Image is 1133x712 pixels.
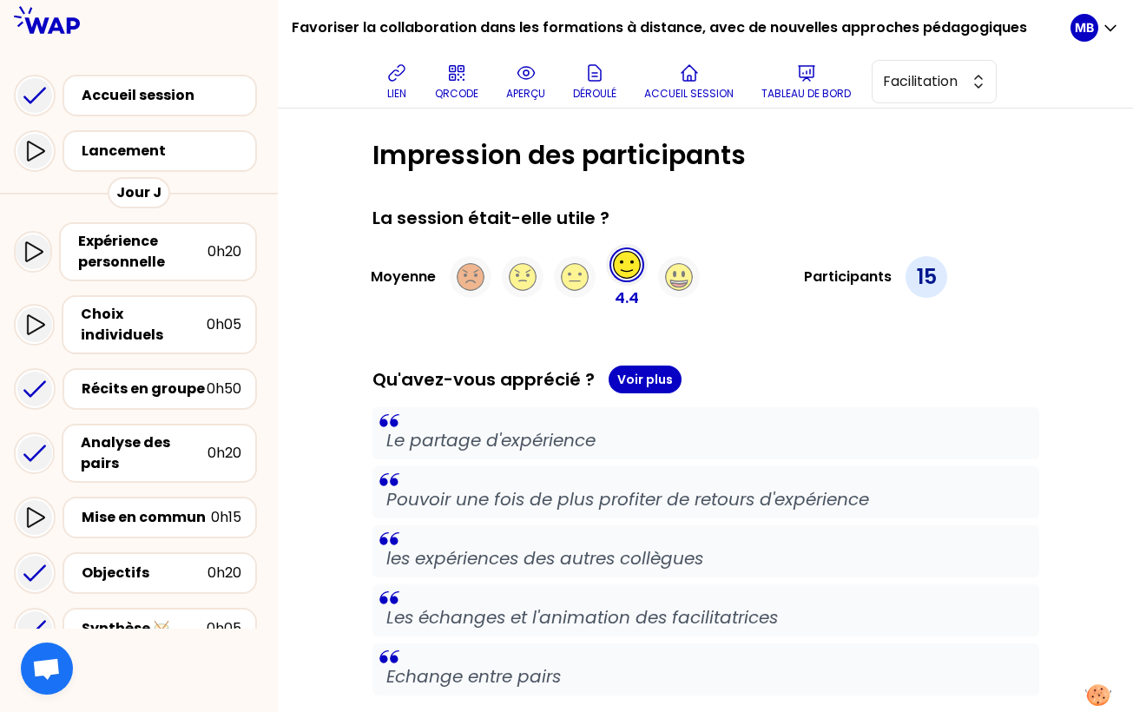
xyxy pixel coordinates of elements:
[372,366,1039,393] div: Qu'avez-vous apprécié ?
[82,563,207,583] div: Objectifs
[82,618,207,639] div: Synthèse 🥁
[615,286,639,310] p: 4.4
[81,304,207,346] div: Choix individuels
[386,487,1025,511] p: Pouvoir une fois de plus profiter de retours d'expérience
[372,140,1039,171] h1: Impression des participants
[82,85,248,106] div: Accueil session
[386,428,1025,452] p: Le partage d'expérience
[754,56,858,108] button: Tableau de bord
[207,618,241,639] div: 0h05
[21,643,73,695] div: Ouvrir le chat
[78,231,207,273] div: Expérience personnelle
[108,177,170,208] div: Jour J
[644,87,734,101] p: Accueil session
[499,56,552,108] button: aperçu
[761,87,851,101] p: Tableau de bord
[371,267,436,287] h3: Moyenne
[386,546,1025,570] p: les expériences des autres collègues
[82,141,248,162] div: Lancement
[386,664,1025,689] p: Echange entre pairs
[566,56,623,108] button: Déroulé
[207,379,241,399] div: 0h50
[211,507,241,528] div: 0h15
[386,605,1025,630] p: Les échanges et l'animation des facilitatrices
[573,87,616,101] p: Déroulé
[207,241,241,262] div: 0h20
[428,56,485,108] button: QRCODE
[804,267,892,287] h3: Participants
[1075,19,1094,36] p: MB
[207,563,241,583] div: 0h20
[609,366,682,393] button: Voir plus
[637,56,741,108] button: Accueil session
[435,87,478,101] p: QRCODE
[379,56,414,108] button: lien
[917,263,937,291] p: 15
[872,60,997,103] button: Facilitation
[1070,14,1119,42] button: MB
[82,379,207,399] div: Récits en groupe
[82,507,211,528] div: Mise en commun
[81,432,207,474] div: Analyse des pairs
[883,71,961,92] span: Facilitation
[207,443,241,464] div: 0h20
[207,314,241,335] div: 0h05
[506,87,545,101] p: aperçu
[387,87,406,101] p: lien
[372,206,1039,230] div: La session était-elle utile ?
